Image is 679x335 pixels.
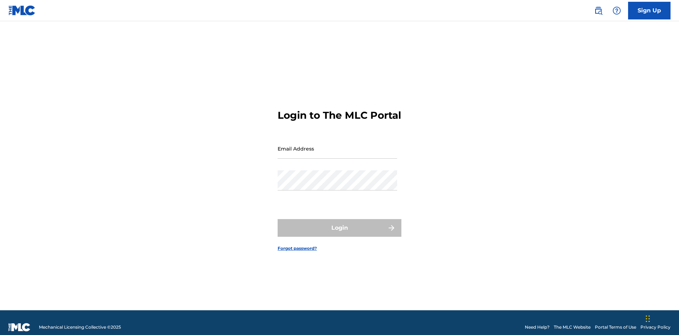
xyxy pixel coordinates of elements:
span: Mechanical Licensing Collective © 2025 [39,324,121,330]
iframe: Chat Widget [644,301,679,335]
a: Forgot password? [278,245,317,252]
a: Need Help? [525,324,550,330]
img: MLC Logo [8,5,36,16]
a: Public Search [591,4,605,18]
a: Privacy Policy [640,324,671,330]
img: help [613,6,621,15]
div: Help [610,4,624,18]
a: Sign Up [628,2,671,19]
div: Drag [646,308,650,329]
a: The MLC Website [554,324,591,330]
h3: Login to The MLC Portal [278,109,401,122]
img: search [594,6,603,15]
img: logo [8,323,30,331]
a: Portal Terms of Use [595,324,636,330]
